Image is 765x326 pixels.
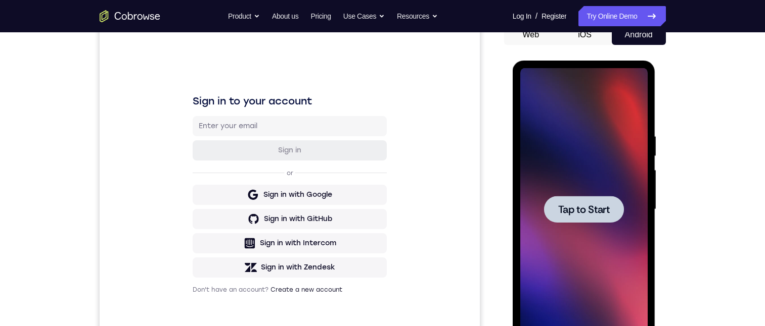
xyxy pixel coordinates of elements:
a: Pricing [310,6,331,26]
a: Register [542,6,566,26]
button: Use Cases [343,6,385,26]
button: Android [612,25,666,45]
p: Don't have an account? [93,261,287,269]
div: Sign in with GitHub [164,189,233,199]
button: Web [504,25,558,45]
p: or [185,144,196,152]
a: About us [272,6,298,26]
div: Sign in with Zendesk [161,238,236,248]
div: Sign in with Intercom [160,213,237,224]
button: Sign in with Intercom [93,208,287,229]
button: Resources [397,6,438,26]
a: Create a new account [171,261,243,268]
span: / [535,10,537,22]
a: Log In [513,6,531,26]
button: Product [228,6,260,26]
span: Tap to Start [46,144,97,154]
button: Tap to Start [31,135,111,162]
button: Sign in with Zendesk [93,233,287,253]
a: Go to the home page [100,10,160,22]
a: Try Online Demo [578,6,665,26]
button: Sign in with GitHub [93,184,287,204]
div: Sign in with Google [164,165,233,175]
button: iOS [558,25,612,45]
button: Sign in with Google [93,160,287,180]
